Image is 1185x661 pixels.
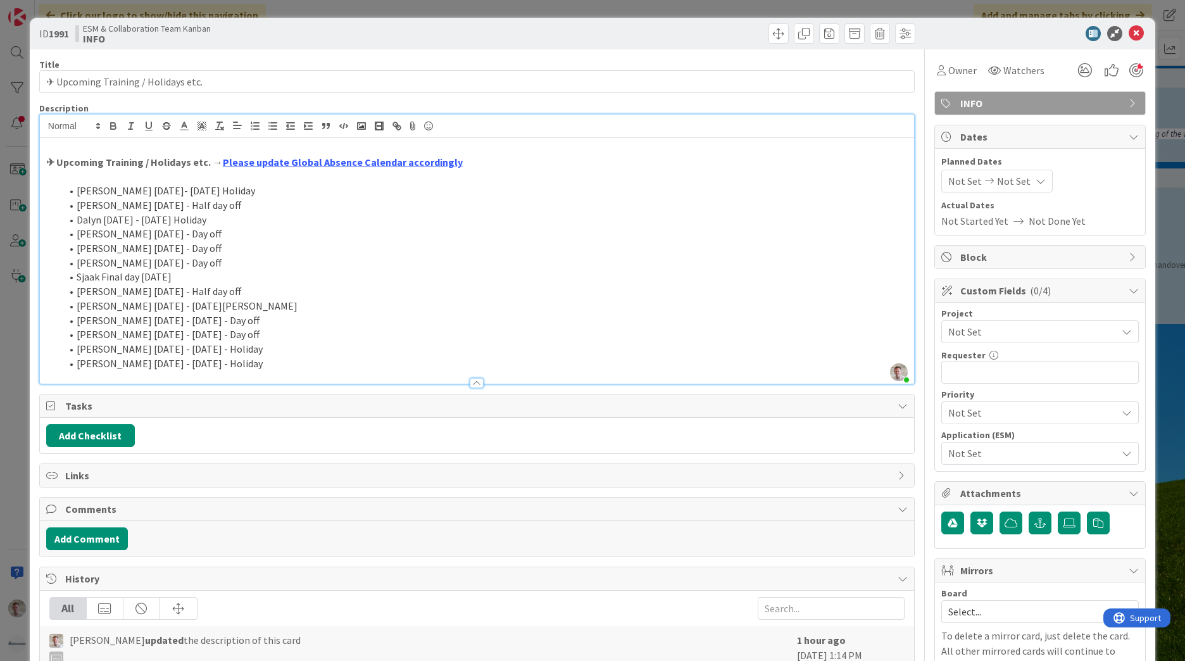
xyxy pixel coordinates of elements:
span: Select... [948,603,1110,620]
li: [PERSON_NAME] [DATE] - [DATE][PERSON_NAME] [61,299,908,313]
span: Not Set [997,173,1031,189]
input: Search... [758,597,905,620]
li: [PERSON_NAME] [DATE] - Day off [61,241,908,256]
b: 1991 [49,27,69,40]
span: Owner [948,63,977,78]
span: Description [39,103,89,114]
span: Actual Dates [941,199,1139,212]
span: Dates [960,129,1122,144]
span: History [65,571,891,586]
span: Comments [65,501,891,517]
span: Mirrors [960,563,1122,578]
li: [PERSON_NAME] [DATE]- [DATE] Holiday [61,184,908,198]
span: Not Set [948,444,1110,462]
input: type card name here... [39,70,915,93]
span: Tasks [65,398,891,413]
li: [PERSON_NAME] [DATE] - Half day off [61,198,908,213]
span: INFO [960,96,1122,111]
span: Links [65,468,891,483]
div: Application (ESM) [941,431,1139,439]
li: Dalyn [DATE] - [DATE] Holiday [61,213,908,227]
button: Add Checklist [46,424,135,447]
img: Rd [49,634,63,648]
span: Planned Dates [941,155,1139,168]
span: Watchers [1003,63,1044,78]
li: [PERSON_NAME] [DATE] - Half day off [61,284,908,299]
label: Requester [941,349,986,361]
span: Not Set [948,404,1110,422]
span: ( 0/4 ) [1030,284,1051,297]
strong: ✈ Upcoming Training / Holidays etc. → [46,156,463,168]
button: Add Comment [46,527,128,550]
span: Not Done Yet [1029,213,1086,229]
li: [PERSON_NAME] [DATE] - [DATE] - Day off [61,313,908,328]
b: INFO [83,34,211,44]
b: 1 hour ago [797,634,846,646]
span: Board [941,589,967,598]
span: Not Started Yet [941,213,1008,229]
div: Priority [941,390,1139,399]
span: Block [960,249,1122,265]
li: [PERSON_NAME] [DATE] - [DATE] - Day off [61,327,908,342]
span: Not Set [948,173,982,189]
span: Custom Fields [960,283,1122,298]
a: Please update Global Absence Calendar accordingly [223,156,463,168]
div: All [50,598,87,619]
span: Attachments [960,486,1122,501]
label: Title [39,59,60,70]
span: Not Set [948,323,1110,341]
span: ESM & Collaboration Team Kanban [83,23,211,34]
span: ID [39,26,69,41]
span: Support [27,2,58,17]
li: [PERSON_NAME] [DATE] - [DATE] - Holiday [61,356,908,371]
li: [PERSON_NAME] [DATE] - Day off [61,256,908,270]
li: Sjaak Final day [DATE] [61,270,908,284]
b: updated [145,634,184,646]
li: [PERSON_NAME] [DATE] - Day off [61,227,908,241]
div: Project [941,309,1139,318]
li: [PERSON_NAME] [DATE] - [DATE] - Holiday [61,342,908,356]
img: e240dyeMCXgl8MSCC3KbjoRZrAa6nczt.jpg [890,363,908,381]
